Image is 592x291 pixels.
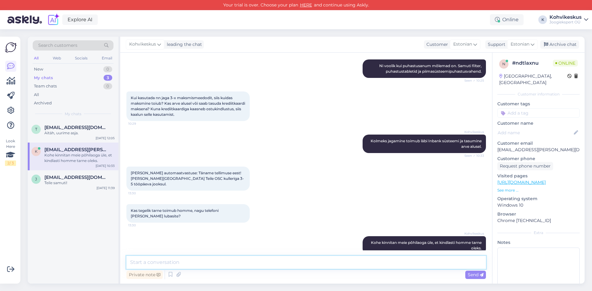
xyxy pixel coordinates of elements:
div: Request phone number [497,162,553,170]
span: Kohvikeskus [461,130,484,134]
span: Kolmeks jagamine toimub läbi Inbank süsteemi ja tasumine arve alusel. [371,139,483,149]
img: explore-ai [47,13,60,26]
div: Team chats [34,83,57,89]
a: Explore AI [62,14,98,25]
p: Visited pages [497,173,580,179]
span: Online [553,60,578,67]
input: Add a tag [497,108,580,118]
div: Kohvikeskus [549,15,582,20]
div: Customer information [497,91,580,97]
span: Search customers [38,42,77,49]
span: Kohvikeskus [461,231,484,236]
span: 13:30 [128,223,151,228]
div: My chats [34,75,53,81]
span: [PERSON_NAME] automaatvastuse: Täname tellimuse eest! [PERSON_NAME][GEOGRAPHIC_DATA] Teile OSC ku... [131,171,244,186]
span: Seen ✓ 10:33 [461,153,484,158]
div: Archive chat [540,40,579,49]
span: t [35,127,37,131]
a: HERE [298,2,314,8]
div: Teile samuti! [44,180,115,186]
p: Notes [497,239,580,246]
div: Socials [74,54,89,62]
div: leading the chat [164,41,202,48]
span: joseanedegiacomo@gmail.com [44,175,109,180]
a: [URL][DOMAIN_NAME] [497,180,546,185]
div: Online [490,14,524,25]
p: Customer email [497,140,580,147]
p: Customer phone [497,156,580,162]
p: Customer name [497,120,580,127]
div: 0 [103,66,112,72]
div: Email [101,54,113,62]
span: n [502,62,505,66]
span: k [35,149,38,154]
div: 0 [103,83,112,89]
div: New [34,66,43,72]
div: [GEOGRAPHIC_DATA], [GEOGRAPHIC_DATA] [499,73,567,86]
span: tammemaret@gmail.com [44,125,109,130]
span: 10:29 [128,121,151,126]
div: 3 [104,75,112,81]
span: Seen ✓ 10:25 [461,78,484,83]
span: j [35,177,37,181]
img: Askly Logo [5,42,17,53]
span: Send [468,272,483,277]
div: [DATE] 11:39 [97,186,115,190]
p: Browser [497,211,580,217]
div: Web [51,54,62,62]
span: 13:30 [128,191,151,196]
div: Look Here [5,138,16,166]
div: Support [485,41,505,48]
span: My chats [65,111,81,117]
div: [DATE] 10:33 [96,164,115,168]
span: Estonian [453,41,472,48]
div: Archived [34,100,52,106]
p: Chrome [TECHNICAL_ID] [497,217,580,224]
div: Aitäh, uurime asja. [44,130,115,136]
div: Extra [497,230,580,236]
span: Kas tegelik tarne toimub homme, nagu telefoni [PERSON_NAME] lubasite? [131,208,220,218]
span: Kohe kinnitan meie põhilaoga üle, et kindlasti homme tarne oleks. [371,240,483,250]
span: Kui kasutada nn jaga 3-x maksmismeedodit, siis kuidas maksmine toiub? Kas arve alusel või saab ta... [131,95,246,117]
div: Private note [126,271,163,279]
div: [DATE] 12:05 [96,136,115,140]
p: [EMAIL_ADDRESS][PERSON_NAME][DOMAIN_NAME] [497,147,580,153]
span: Kohvikeskus [129,41,156,48]
div: 2 / 3 [5,160,16,166]
p: Customer tags [497,101,580,107]
span: Ni voolik kui puhastusanum mõlemad on. Samuti filter, puhastustabletid ja piimasüsteemipuhastusva... [379,63,483,74]
div: All [34,92,39,98]
div: Joogiekspert OÜ [549,20,582,25]
div: All [33,54,40,62]
p: Operating system [497,196,580,202]
p: See more ... [497,188,580,193]
div: Customer [424,41,448,48]
div: K [538,15,547,24]
div: Kohe kinnitan meie põhilaoga üle, et kindlasti homme tarne oleks. [44,152,115,164]
div: # ndtlaxnu [512,59,553,67]
p: Windows 10 [497,202,580,208]
input: Add name [498,129,573,136]
span: Estonian [511,41,529,48]
span: kalev.lillo@gmail.com [44,147,109,152]
a: KohvikeskusJoogiekspert OÜ [549,15,588,25]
